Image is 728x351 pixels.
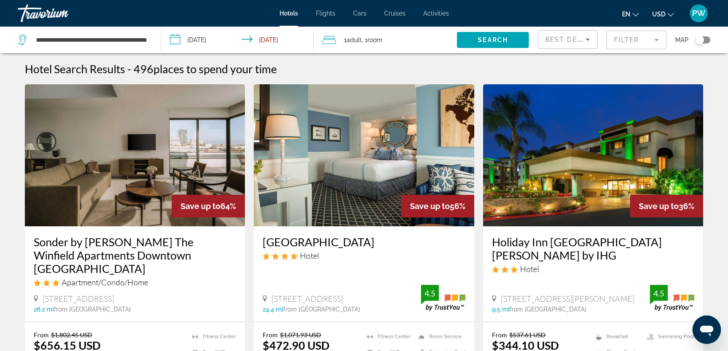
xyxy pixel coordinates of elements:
a: Sonder by [PERSON_NAME] The Winfield Apartments Downtown [GEOGRAPHIC_DATA] [34,235,236,275]
span: en [622,11,630,18]
button: Check-in date: Jan 22, 2026 Check-out date: Jan 25, 2026 [161,27,313,53]
div: 64% [172,195,245,217]
button: Filter [606,30,666,50]
span: Map [675,34,689,46]
span: Best Deals [545,36,591,43]
span: Room [367,36,382,43]
li: Fitness Center [188,331,236,342]
span: 24.4 mi [263,306,283,313]
a: Cars [353,10,366,17]
span: Save up to [410,201,450,211]
div: 3 star Hotel [492,264,695,274]
button: Travelers: 1 adult, 0 children [314,27,457,53]
span: places to spend your time [153,62,277,75]
span: From [263,331,278,339]
div: 4 star Hotel [263,251,465,260]
li: Fitness Center [362,331,414,342]
span: [STREET_ADDRESS][PERSON_NAME] [501,294,634,304]
span: PW [692,9,705,18]
del: $537.61 USD [509,331,546,339]
span: Save up to [639,201,679,211]
a: [GEOGRAPHIC_DATA] [263,235,465,248]
div: 36% [630,195,703,217]
span: Adult [346,36,362,43]
span: From [492,331,507,339]
del: $1,071.93 USD [280,331,321,339]
li: Breakfast [591,331,643,342]
span: Apartment/Condo/Home [62,277,148,287]
div: 3 star Apartment [34,277,236,287]
li: Room Service [414,331,465,342]
del: $1,802.45 USD [51,331,92,339]
img: Hotel image [254,84,474,226]
img: trustyou-badge.svg [650,285,694,311]
span: 9.5 mi [492,306,509,313]
button: Change currency [652,8,674,20]
mat-select: Sort by [545,34,590,45]
h1: Hotel Search Results [25,62,125,75]
span: From [34,331,49,339]
div: 4.5 [650,288,668,299]
span: USD [652,11,665,18]
img: Hotel image [483,84,704,226]
span: - [127,62,131,75]
a: Activities [423,10,449,17]
div: 56% [401,195,474,217]
span: Save up to [181,201,220,211]
span: Hotel [520,264,539,274]
span: from [GEOGRAPHIC_DATA] [283,306,360,313]
iframe: Button to launch messaging window [693,316,721,344]
span: from [GEOGRAPHIC_DATA] [509,306,586,313]
span: [STREET_ADDRESS] [43,294,114,304]
a: Cruises [384,10,405,17]
img: trustyou-badge.svg [421,285,465,311]
button: Toggle map [689,36,710,44]
button: User Menu [687,4,710,23]
button: Change language [622,8,639,20]
img: Hotel image [25,84,245,226]
span: Search [478,36,508,43]
span: [STREET_ADDRESS] [272,294,343,304]
span: 1 [344,34,362,46]
a: Hotels [279,10,298,17]
div: 4.5 [421,288,439,299]
span: 28.2 mi [34,306,54,313]
span: , 1 [362,34,382,46]
a: Flights [316,10,335,17]
li: Swimming Pool [643,331,694,342]
span: from [GEOGRAPHIC_DATA] [54,306,131,313]
span: Hotel [300,251,319,260]
button: Search [457,32,529,48]
a: Travorium [18,2,106,25]
h2: 496 [134,62,277,75]
a: Holiday Inn [GEOGRAPHIC_DATA][PERSON_NAME] by IHG [492,235,695,262]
